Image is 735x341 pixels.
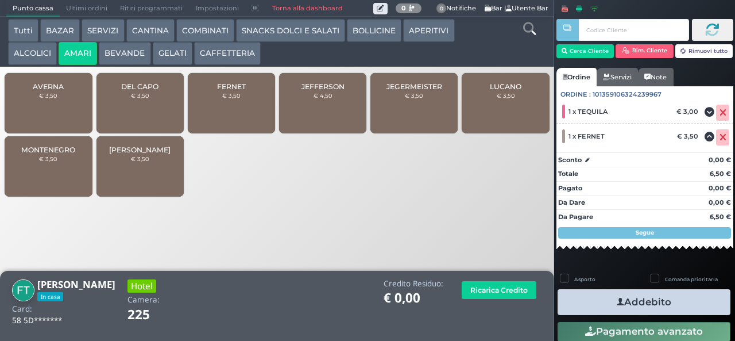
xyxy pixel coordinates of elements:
[12,305,32,313] h4: Card:
[114,1,189,17] span: Ritiri programmati
[265,1,349,17] a: Torna alla dashboard
[176,19,234,42] button: COMBINATI
[556,44,614,58] button: Cerca Cliente
[6,1,60,17] span: Punto cassa
[675,132,704,140] div: € 3,50
[558,170,578,178] strong: Totale
[710,170,731,178] strong: 6,50 €
[436,3,447,14] span: 0
[8,19,38,42] button: Tutti
[709,156,731,164] strong: 0,00 €
[12,279,34,302] img: FABIO TORTEROLO
[126,19,175,42] button: CANTINA
[40,19,80,42] button: BAZAR
[675,44,733,58] button: Rimuovi tutto
[39,92,57,99] small: € 3,50
[194,42,261,65] button: CAFFETTERIA
[21,145,75,154] span: MONTENEGRO
[593,90,661,99] span: 101359106324239967
[236,19,345,42] button: SNACKS DOLCI E SALATI
[384,291,443,305] h1: € 0,00
[636,229,654,236] strong: Segue
[8,42,57,65] button: ALCOLICI
[497,92,515,99] small: € 3,50
[558,289,730,315] button: Addebito
[347,19,401,42] button: BOLLICINE
[109,145,171,154] span: [PERSON_NAME]
[556,68,597,86] a: Ordine
[709,198,731,206] strong: 0,00 €
[560,90,591,99] span: Ordine :
[558,213,593,221] strong: Da Pagare
[59,42,97,65] button: AMARI
[675,108,704,116] div: € 3,00
[665,275,718,283] label: Comanda prioritaria
[574,275,595,283] label: Asporto
[127,296,160,304] h4: Camera:
[709,184,731,192] strong: 0,00 €
[82,19,124,42] button: SERVIZI
[189,1,245,17] span: Impostazioni
[60,1,114,17] span: Ultimi ordini
[99,42,150,65] button: BEVANDE
[558,155,582,165] strong: Sconto
[33,82,64,91] span: AVERNA
[127,308,182,322] h1: 225
[401,4,406,12] b: 0
[579,19,688,41] input: Codice Cliente
[153,42,192,65] button: GELATI
[568,132,605,140] span: 1 x FERNET
[597,68,638,86] a: Servizi
[558,198,585,206] strong: Da Dare
[222,92,241,99] small: € 3,50
[127,279,156,293] h3: Hotel
[301,82,345,91] span: JEFFERSON
[131,92,149,99] small: € 3,50
[314,92,332,99] small: € 4,50
[616,44,674,58] button: Rim. Cliente
[405,92,423,99] small: € 3,50
[131,155,149,162] small: € 3,50
[558,184,582,192] strong: Pagato
[121,82,158,91] span: DEL CAPO
[384,279,443,288] h4: Credito Residuo:
[37,292,63,301] span: In casa
[568,108,608,116] span: 1 x TEQUILA
[490,82,521,91] span: LUCANO
[403,19,454,42] button: APERITIVI
[217,82,246,91] span: FERNET
[710,213,731,221] strong: 6,50 €
[39,155,57,162] small: € 3,50
[462,281,536,299] button: Ricarica Credito
[638,68,673,86] a: Note
[386,82,442,91] span: JEGERMEISTER
[37,278,115,291] b: [PERSON_NAME]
